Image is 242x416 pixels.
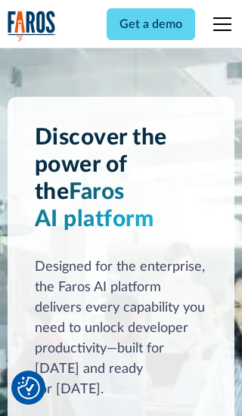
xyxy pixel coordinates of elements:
[8,11,56,42] img: Logo of the analytics and reporting company Faros.
[107,8,195,40] a: Get a demo
[35,181,154,231] span: Faros AI platform
[35,257,208,400] div: Designed for the enterprise, the Faros AI platform delivers every capability you need to unlock d...
[17,377,40,399] img: Revisit consent button
[204,6,234,42] div: menu
[8,11,56,42] a: home
[35,124,208,233] h1: Discover the power of the
[17,377,40,399] button: Cookie Settings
